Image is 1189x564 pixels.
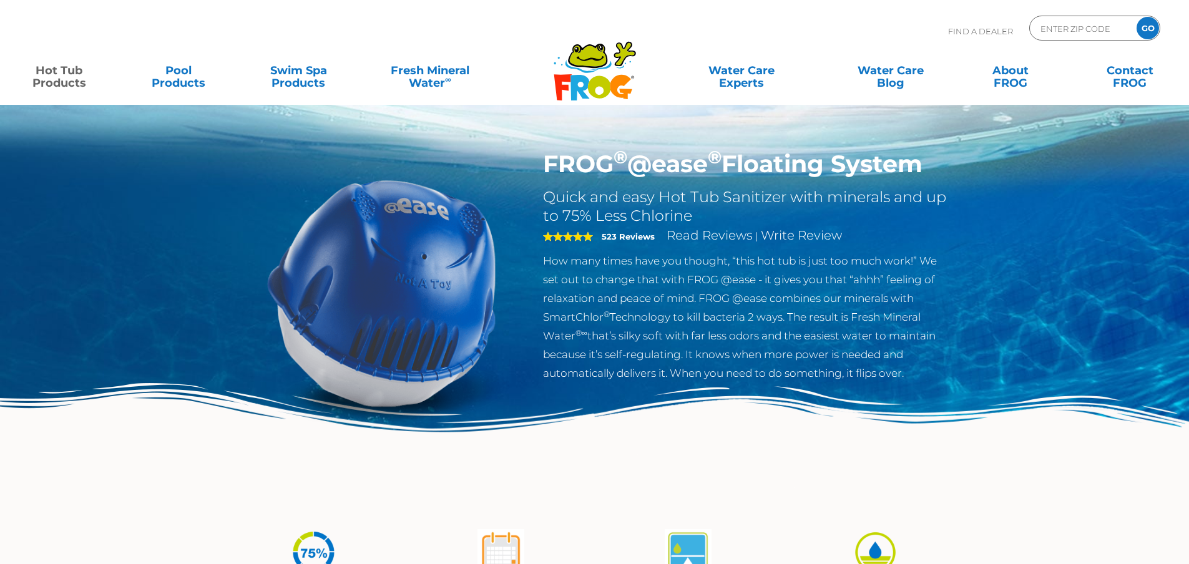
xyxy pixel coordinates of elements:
a: Water CareExperts [666,58,817,83]
sup: ∞ [445,74,451,84]
a: Read Reviews [667,228,753,243]
span: 5 [543,231,593,241]
input: GO [1137,17,1159,39]
a: PoolProducts [132,58,225,83]
sup: ® [708,146,722,168]
p: How many times have you thought, “this hot tub is just too much work!” We set out to change that ... [543,251,951,382]
p: Find A Dealer [948,16,1013,47]
a: Water CareBlog [844,58,937,83]
a: Fresh MineralWater∞ [371,58,488,83]
a: AboutFROG [964,58,1057,83]
sup: ® [604,309,610,319]
a: Hot TubProducts [12,58,105,83]
a: ContactFROG [1084,58,1177,83]
sup: ®∞ [575,328,587,338]
span: | [755,230,758,242]
h2: Quick and easy Hot Tub Sanitizer with minerals and up to 75% Less Chlorine [543,188,951,225]
img: hot-tub-product-atease-system.png [239,150,525,435]
sup: ® [614,146,627,168]
a: Swim SpaProducts [252,58,345,83]
h1: FROG @ease Floating System [543,150,951,178]
img: Frog Products Logo [547,25,643,101]
input: Zip Code Form [1039,19,1123,37]
a: Write Review [761,228,842,243]
strong: 523 Reviews [602,231,655,241]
